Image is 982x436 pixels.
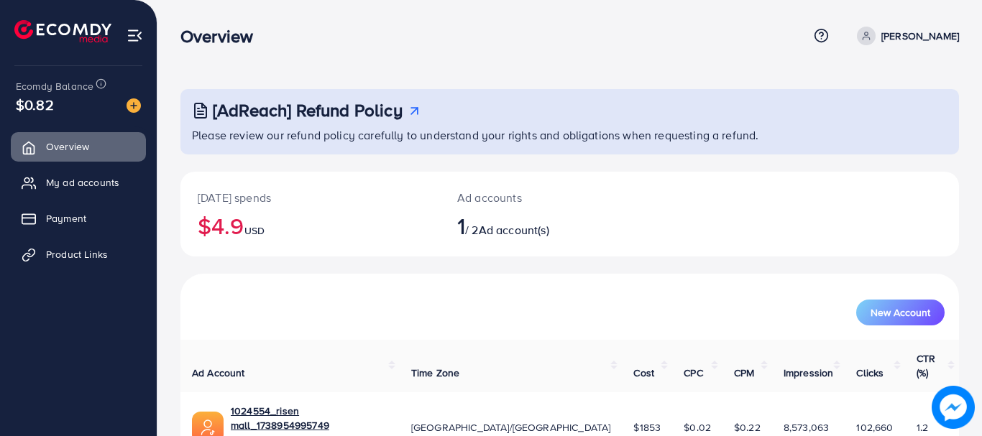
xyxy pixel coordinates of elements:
h3: [AdReach] Refund Policy [213,100,403,121]
span: Ecomdy Balance [16,79,93,93]
button: New Account [856,300,945,325]
span: CPC [684,366,702,380]
a: 1024554_risen mall_1738954995749 [231,404,388,433]
span: Cost [633,366,654,380]
span: CPM [734,366,754,380]
h3: Overview [180,26,265,47]
a: [PERSON_NAME] [851,27,959,45]
span: $1853 [633,420,661,435]
a: My ad accounts [11,168,146,197]
span: Clicks [856,366,884,380]
span: CTR (%) [917,351,935,380]
span: USD [244,223,265,238]
span: Payment [46,211,86,226]
h2: $4.9 [198,212,423,239]
span: Product Links [46,247,108,261]
p: Ad accounts [457,189,618,206]
span: $0.02 [684,420,711,435]
span: 102,660 [856,420,893,435]
span: Impression [784,366,834,380]
a: Payment [11,204,146,233]
img: image [127,98,141,113]
span: 8,573,063 [784,420,829,435]
p: [PERSON_NAME] [881,27,959,45]
a: Product Links [11,240,146,269]
span: Ad Account [192,366,245,380]
p: Please review our refund policy carefully to understand your rights and obligations when requesti... [192,126,950,144]
span: Ad account(s) [479,222,549,238]
span: $0.82 [16,94,54,115]
span: New Account [871,307,930,317]
img: logo [14,20,111,42]
span: $0.22 [734,420,761,435]
p: [DATE] spends [198,189,423,206]
span: 1.2 [917,420,928,435]
span: 1 [457,209,465,242]
span: Overview [46,139,89,154]
span: Time Zone [411,366,459,380]
img: image [932,386,975,429]
h2: / 2 [457,212,618,239]
span: [GEOGRAPHIC_DATA]/[GEOGRAPHIC_DATA] [411,420,611,435]
img: menu [127,27,143,44]
a: Overview [11,132,146,161]
span: My ad accounts [46,175,119,190]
